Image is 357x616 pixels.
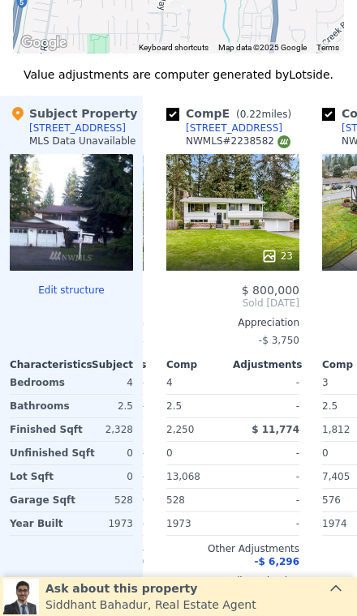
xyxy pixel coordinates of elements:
[252,424,299,435] span: $ 11,774
[139,42,209,53] button: Keyboard shortcuts
[10,395,70,417] div: Bathrooms
[255,556,299,567] span: -$ 6,296
[166,494,185,506] span: 528
[236,512,299,535] div: -
[322,471,350,482] span: 7,405
[78,489,133,511] div: 528
[10,512,68,535] div: Year Built
[29,122,126,135] div: [STREET_ADDRESS]
[242,284,299,297] span: $ 800,000
[236,371,299,394] div: -
[10,489,71,511] div: Garage Sqft
[78,418,133,441] div: 2,328
[218,43,307,52] span: Map data ©2025 Google
[75,371,133,394] div: 4
[166,512,230,535] div: 1973
[166,542,299,555] div: Other Adjustments
[17,32,71,53] a: Open this area in Google Maps (opens a new window)
[259,335,299,346] span: -$ 3,750
[10,418,71,441] div: Finished Sqft
[322,377,329,388] span: 3
[166,377,173,388] span: 4
[45,580,256,597] div: Ask about this property
[236,442,299,464] div: -
[3,579,39,614] img: Siddhant Bahadur
[29,135,136,148] div: MLS Data Unavailable
[166,122,282,135] a: [STREET_ADDRESS]
[236,489,299,511] div: -
[233,358,299,371] div: Adjustments
[240,109,262,120] span: 0.22
[166,105,298,122] div: Comp E
[316,43,339,52] a: Terms (opens in new tab)
[76,395,133,417] div: 2.5
[17,32,71,53] img: Google
[10,105,137,122] div: Subject Property
[230,109,298,120] span: ( miles)
[236,395,299,417] div: -
[78,442,133,464] div: 0
[10,284,133,297] button: Edit structure
[166,395,230,417] div: 2.5
[75,512,133,535] div: 1973
[45,597,256,613] div: Siddhant Bahadur , Real Estate Agent
[261,248,293,264] div: 23
[186,135,290,148] div: NWMLS # 2238582
[75,465,133,488] div: 0
[322,494,341,506] span: 576
[166,297,299,310] span: Sold [DATE]
[166,424,194,435] span: 2,250
[10,465,68,488] div: Lot Sqft
[166,471,200,482] span: 13,068
[166,316,299,329] div: Appreciation
[71,358,133,371] div: Subject
[166,447,173,459] span: 0
[166,575,299,588] div: Adjusted Value
[10,358,71,371] div: Characteristics
[10,442,71,464] div: Unfinished Sqft
[166,358,233,371] div: Comp
[10,371,68,394] div: Bedrooms
[186,122,282,135] div: [STREET_ADDRESS]
[277,135,290,148] img: NWMLS Logo
[322,424,350,435] span: 1,812
[322,447,329,459] span: 0
[236,465,299,488] div: -
[77,358,144,371] div: Adjustments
